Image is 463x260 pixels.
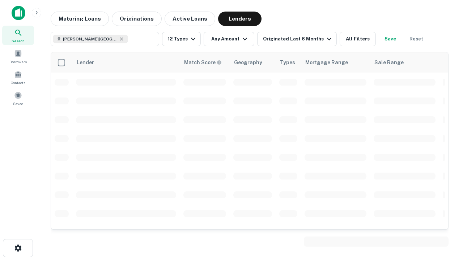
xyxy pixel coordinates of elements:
div: Originated Last 6 Months [263,35,334,43]
a: Borrowers [2,47,34,66]
span: Borrowers [9,59,27,65]
th: Capitalize uses an advanced AI algorithm to match your search with the best lender. The match sco... [180,52,230,73]
th: Sale Range [370,52,439,73]
div: Lender [77,58,94,67]
button: Originated Last 6 Months [257,32,337,46]
button: 12 Types [162,32,201,46]
div: Geography [234,58,262,67]
button: Maturing Loans [51,12,109,26]
span: Contacts [11,80,25,86]
span: [PERSON_NAME][GEOGRAPHIC_DATA], [GEOGRAPHIC_DATA] [63,36,117,42]
th: Mortgage Range [301,52,370,73]
a: Saved [2,88,34,108]
th: Types [276,52,301,73]
iframe: Chat Widget [427,202,463,237]
button: Active Loans [165,12,215,26]
button: Any Amount [204,32,254,46]
th: Geography [230,52,276,73]
button: All Filters [340,32,376,46]
img: capitalize-icon.png [12,6,25,20]
button: Originations [112,12,162,26]
a: Contacts [2,68,34,87]
span: Saved [13,101,24,107]
div: Mortgage Range [305,58,348,67]
div: Capitalize uses an advanced AI algorithm to match your search with the best lender. The match sco... [184,58,222,66]
th: Lender [72,52,180,73]
button: Save your search to get updates of matches that match your search criteria. [379,32,402,46]
a: Search [2,26,34,45]
div: Types [280,58,295,67]
div: Sale Range [374,58,404,67]
button: Reset [405,32,428,46]
span: Search [12,38,25,44]
button: Lenders [218,12,262,26]
h6: Match Score [184,58,220,66]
